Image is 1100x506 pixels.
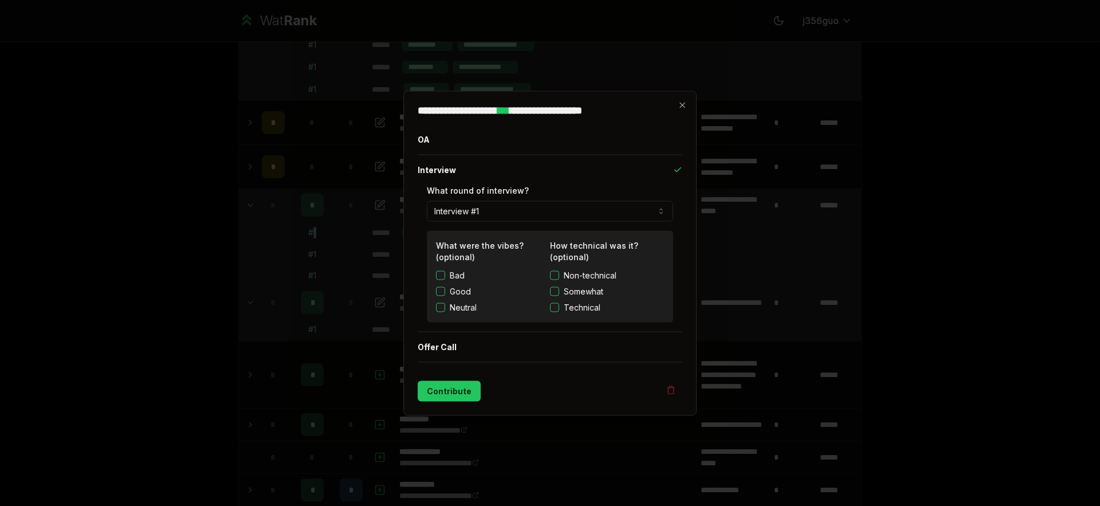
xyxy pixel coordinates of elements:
label: How technical was it? (optional) [550,240,638,261]
label: Neutral [450,301,477,313]
button: Interview [418,155,682,185]
button: OA [418,124,682,154]
label: What were the vibes? (optional) [436,240,524,261]
span: Somewhat [564,285,603,297]
button: Technical [550,303,559,312]
button: Contribute [418,381,481,401]
label: Good [450,285,471,297]
label: What round of interview? [427,185,529,195]
button: Somewhat [550,287,559,296]
label: Bad [450,269,465,281]
span: Technical [564,301,600,313]
div: Interview [418,185,682,331]
button: Offer Call [418,332,682,362]
button: Non-technical [550,270,559,280]
span: Non-technical [564,269,616,281]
